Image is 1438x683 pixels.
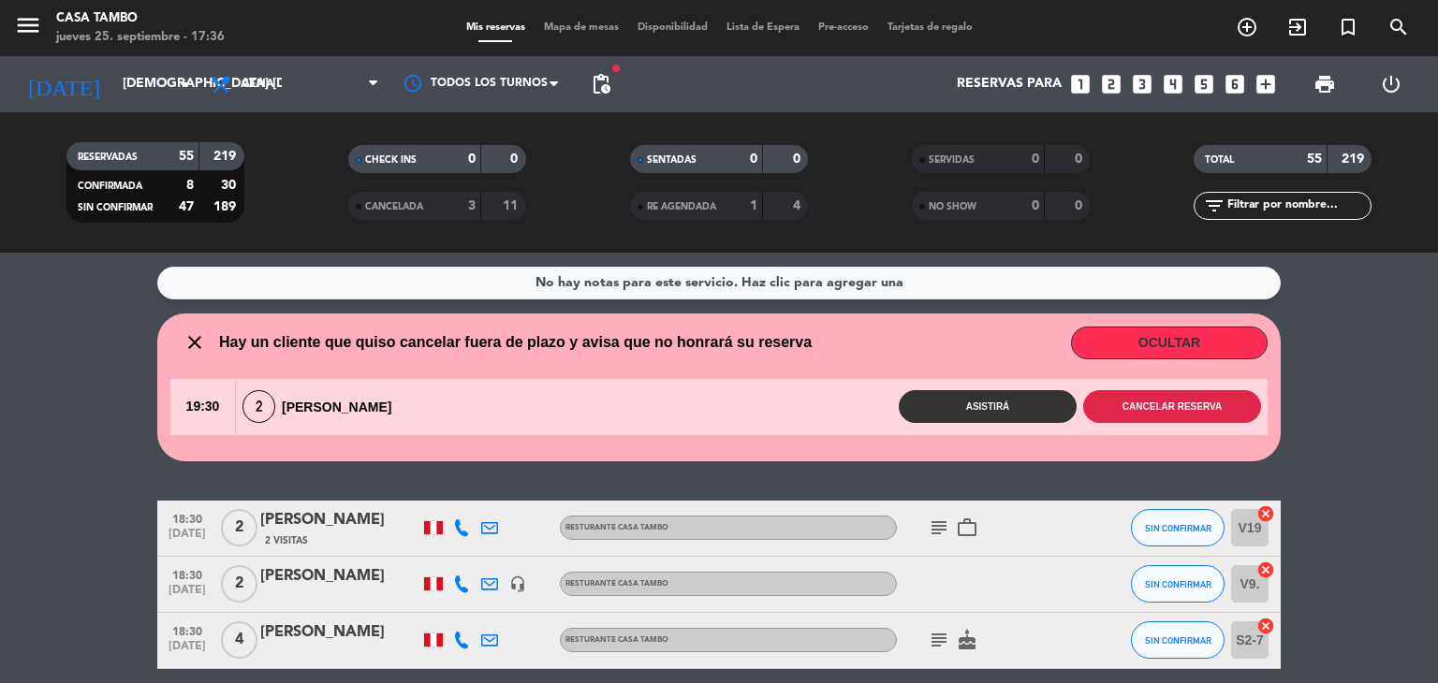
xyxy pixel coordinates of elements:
span: Cena [242,78,274,91]
i: filter_list [1203,195,1225,217]
span: CHECK INS [365,155,417,165]
strong: 219 [213,150,240,163]
span: TOTAL [1205,155,1234,165]
span: SIN CONFIRMAR [1145,635,1211,646]
i: search [1387,16,1410,38]
span: 18:30 [164,619,211,641]
span: 2 [221,565,257,603]
i: cancel [1256,560,1275,579]
i: exit_to_app [1286,16,1309,38]
button: OCULTAR [1071,327,1268,359]
span: CANCELADA [365,202,423,211]
span: SERVIDAS [929,155,975,165]
button: Asistirá [899,390,1077,423]
i: looks_one [1068,72,1093,96]
span: RESERVADAS [78,153,138,162]
i: subject [928,629,950,651]
div: [PERSON_NAME] [236,390,408,423]
i: headset_mic [509,575,526,592]
div: [PERSON_NAME] [260,564,419,589]
button: menu [14,11,42,46]
strong: 55 [179,150,194,163]
strong: 189 [213,200,240,213]
strong: 0 [1032,153,1039,166]
i: cancel [1256,504,1275,523]
span: [DATE] [164,584,211,605]
strong: 0 [1075,153,1086,166]
div: [PERSON_NAME] [260,508,419,532]
strong: 219 [1342,153,1368,166]
span: Pre-acceso [809,22,878,33]
strong: 4 [793,199,804,212]
input: Filtrar por nombre... [1225,196,1371,216]
strong: 11 [503,199,521,212]
strong: 0 [468,153,476,166]
span: fiber_manual_record [610,63,622,74]
i: looks_two [1099,72,1123,96]
i: looks_6 [1223,72,1247,96]
strong: 0 [1075,199,1086,212]
i: subject [928,516,950,539]
i: [DATE] [14,64,113,105]
span: pending_actions [590,73,612,95]
span: NO SHOW [929,202,976,211]
span: Reservas para [957,77,1062,92]
strong: 0 [793,153,804,166]
span: Resturante Casa Tambo [565,580,668,588]
span: 18:30 [164,507,211,529]
i: looks_3 [1130,72,1154,96]
span: RE AGENDADA [647,202,716,211]
strong: 30 [221,179,240,192]
span: 2 [221,509,257,546]
div: [PERSON_NAME] [260,620,419,645]
strong: 8 [186,179,194,192]
span: Tarjetas de regalo [878,22,982,33]
span: Resturante Casa Tambo [565,636,668,644]
i: looks_5 [1192,72,1216,96]
div: jueves 25. septiembre - 17:36 [56,28,225,47]
i: add_box [1254,72,1278,96]
span: SIN CONFIRMAR [1145,579,1211,589]
div: No hay notas para este servicio. Haz clic para agregar una [536,272,903,294]
i: cancel [1256,617,1275,635]
i: looks_4 [1161,72,1185,96]
span: 19:30 [170,379,235,435]
span: Disponibilidad [628,22,717,33]
strong: 47 [179,200,194,213]
span: Mapa de mesas [535,22,628,33]
span: Mis reservas [457,22,535,33]
span: SIN CONFIRMAR [78,203,153,212]
button: SIN CONFIRMAR [1131,509,1225,546]
span: CONFIRMADA [78,182,142,191]
strong: 55 [1307,153,1322,166]
span: print [1313,73,1336,95]
span: Lista de Espera [717,22,809,33]
button: SIN CONFIRMAR [1131,621,1225,659]
i: turned_in_not [1337,16,1359,38]
span: [DATE] [164,640,211,661]
i: close [183,331,206,354]
i: menu [14,11,42,39]
span: 18:30 [164,563,211,585]
strong: 0 [1032,199,1039,212]
div: Casa Tambo [56,9,225,28]
strong: 1 [750,199,757,212]
i: work_outline [956,516,978,539]
strong: 0 [750,153,757,166]
span: Resturante Casa Tambo [565,524,668,531]
strong: 3 [468,199,476,212]
div: LOG OUT [1357,56,1424,112]
span: 2 Visitas [265,533,308,548]
span: 2 [242,390,275,423]
span: Hay un cliente que quiso cancelar fuera de plazo y avisa que no honrará su reserva [219,330,812,355]
span: SENTADAS [647,155,697,165]
i: add_circle_outline [1236,16,1258,38]
button: Cancelar reserva [1083,390,1261,423]
i: arrow_drop_down [174,73,197,95]
i: power_settings_new [1380,73,1402,95]
strong: 0 [510,153,521,166]
i: cake [956,629,978,651]
button: SIN CONFIRMAR [1131,565,1225,603]
span: 4 [221,621,257,659]
span: SIN CONFIRMAR [1145,523,1211,533]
